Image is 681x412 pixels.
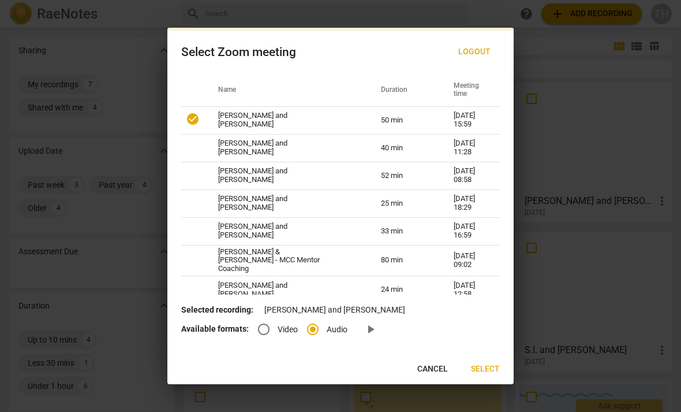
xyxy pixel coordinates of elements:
[440,190,500,217] td: [DATE] 18:29
[204,276,367,304] td: [PERSON_NAME] and [PERSON_NAME]
[204,106,367,134] td: [PERSON_NAME] and [PERSON_NAME]
[440,245,500,276] td: [DATE] 09:02
[440,217,500,245] td: [DATE] 16:59
[462,359,509,380] button: Select
[204,162,367,190] td: [PERSON_NAME] and [PERSON_NAME]
[367,190,440,217] td: 25 min
[204,217,367,245] td: [PERSON_NAME] and [PERSON_NAME]
[367,74,440,106] th: Duration
[364,322,377,336] span: play_arrow
[367,276,440,304] td: 24 min
[204,74,367,106] th: Name
[367,106,440,134] td: 50 min
[458,46,491,58] span: Logout
[278,324,298,336] span: Video
[367,245,440,276] td: 80 min
[367,217,440,245] td: 33 min
[357,316,384,343] a: Preview
[367,134,440,162] td: 40 min
[204,190,367,217] td: [PERSON_NAME] and [PERSON_NAME]
[181,324,249,333] b: Available formats:
[440,134,500,162] td: [DATE] 11:28
[258,324,357,333] div: File type
[440,74,500,106] th: Meeting time
[440,106,500,134] td: [DATE] 15:59
[449,42,500,62] button: Logout
[327,324,347,336] span: Audio
[204,245,367,276] td: [PERSON_NAME] & [PERSON_NAME] - MCC Mentor Coaching
[471,363,500,375] span: Select
[440,162,500,190] td: [DATE] 08:58
[186,112,200,126] span: check_circle
[417,363,448,375] span: Cancel
[367,162,440,190] td: 52 min
[440,276,500,304] td: [DATE] 12:58
[181,304,500,316] p: [PERSON_NAME] and [PERSON_NAME]
[181,305,253,314] b: Selected recording:
[181,45,296,60] div: Select Zoom meeting
[408,359,457,380] button: Cancel
[204,134,367,162] td: [PERSON_NAME] and [PERSON_NAME]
